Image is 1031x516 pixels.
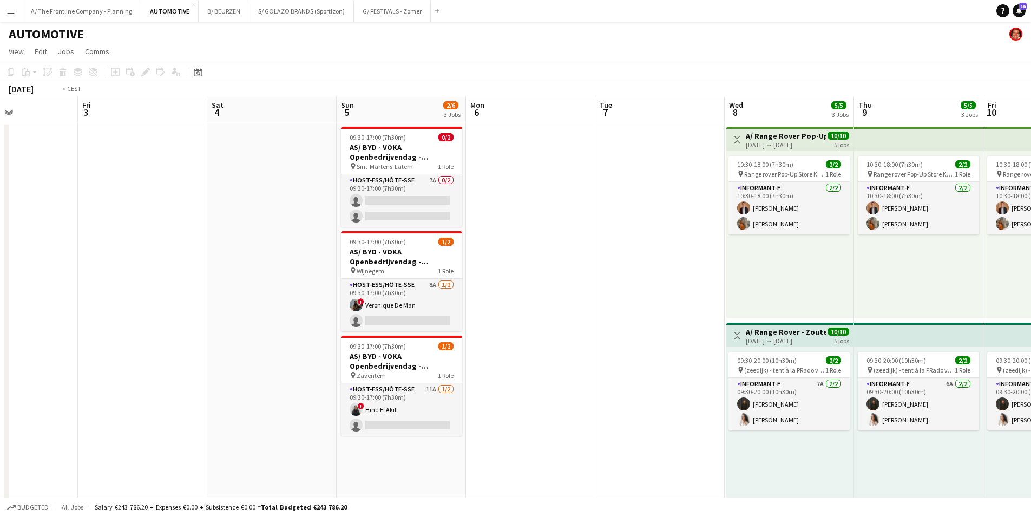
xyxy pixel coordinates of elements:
[58,47,74,56] span: Jobs
[9,26,84,42] h1: AUTOMOTIVE
[35,47,47,56] span: Edit
[1009,28,1022,41] app-user-avatar: Peter Desart
[354,1,431,22] button: G/ FESTIVALS - Zomer
[4,44,28,58] a: View
[9,47,24,56] span: View
[249,1,354,22] button: S/ GOLAZO BRANDS (Sportizon)
[261,503,347,511] span: Total Budgeted €243 786.20
[85,47,109,56] span: Comms
[30,44,51,58] a: Edit
[9,83,34,94] div: [DATE]
[17,504,49,511] span: Budgeted
[60,503,86,511] span: All jobs
[1013,4,1026,17] a: 16
[54,44,78,58] a: Jobs
[141,1,199,22] button: AUTOMOTIVE
[5,501,50,513] button: Budgeted
[95,503,347,511] div: Salary €243 786.20 + Expenses €0.00 + Subsistence €0.00 =
[81,44,114,58] a: Comms
[67,84,81,93] div: CEST
[199,1,249,22] button: B/ BEURZEN
[22,1,141,22] button: A/ The Frontline Company - Planning
[1019,3,1027,10] span: 16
